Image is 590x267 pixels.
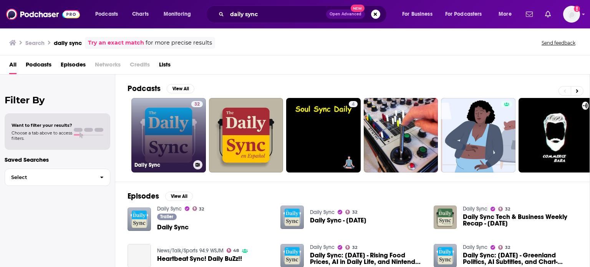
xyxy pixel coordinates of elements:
[493,8,521,20] button: open menu
[127,8,153,20] a: Charts
[523,8,536,21] a: Show notifications dropdown
[159,58,171,74] a: Lists
[157,247,224,254] a: News/Talk/Sports 94.9 WSJM
[505,207,510,211] span: 32
[539,40,578,46] button: Send feedback
[132,9,149,20] span: Charts
[191,101,203,107] a: 32
[12,130,72,141] span: Choose a tab above to access filters.
[90,8,128,20] button: open menu
[6,7,80,22] img: Podchaser - Follow, Share and Rate Podcasts
[164,9,191,20] span: Monitoring
[499,9,512,20] span: More
[463,206,487,212] a: Daily Sync
[54,39,82,46] h3: daily sync
[88,38,144,47] a: Try an exact match
[345,210,357,214] a: 32
[9,58,17,74] a: All
[574,6,580,12] svg: Add a profile image
[157,255,242,262] a: Heartbeat Sync! Daily BuZz!!
[146,38,212,47] span: for more precise results
[95,9,118,20] span: Podcasts
[158,8,201,20] button: open menu
[505,246,510,249] span: 32
[463,252,577,265] span: Daily Sync: [DATE] - Greenland Politics, AI Subtitles, and Chart-Topping Hits
[12,123,72,128] span: Want to filter your results?
[445,9,482,20] span: For Podcasters
[227,8,326,20] input: Search podcasts, credits, & more...
[5,95,110,106] h2: Filter By
[128,191,159,201] h2: Episodes
[330,12,361,16] span: Open Advanced
[286,98,361,172] a: 4
[563,6,580,23] img: User Profile
[199,207,204,211] span: 32
[128,84,161,93] h2: Podcasts
[160,214,173,219] span: Trailer
[402,9,433,20] span: For Business
[134,162,190,168] h3: Daily Sync
[194,101,200,108] span: 32
[233,249,239,252] span: 48
[25,39,45,46] h3: Search
[345,245,357,250] a: 32
[227,248,239,253] a: 48
[310,244,335,250] a: Daily Sync
[434,206,457,229] img: Daily Sync Tech & Business Weekly Recap - Jan 25, 2025
[352,101,355,108] span: 4
[563,6,580,23] button: Show profile menu
[157,206,182,212] a: Daily Sync
[192,206,204,211] a: 32
[351,5,365,12] span: New
[463,214,577,227] a: Daily Sync Tech & Business Weekly Recap - Jan 25, 2025
[563,6,580,23] span: Logged in as NickG
[213,5,394,23] div: Search podcasts, credits, & more...
[542,8,554,21] a: Show notifications dropdown
[61,58,86,74] a: Episodes
[131,98,206,172] a: 32Daily Sync
[130,58,150,74] span: Credits
[310,209,335,216] a: Daily Sync
[498,207,510,211] a: 32
[440,8,493,20] button: open menu
[349,101,358,107] a: 4
[5,156,110,163] p: Saved Searches
[498,245,510,250] a: 32
[5,175,94,180] span: Select
[310,252,424,265] span: Daily Sync: [DATE] - Rising Food Prices, AI in Daily Life, and Nintendo Switch 2 Buzz
[463,214,577,227] span: Daily Sync Tech & Business Weekly Recap - [DATE]
[352,246,357,249] span: 32
[397,8,442,20] button: open menu
[310,252,424,265] a: Daily Sync: January 9, 2025 - Rising Food Prices, AI in Daily Life, and Nintendo Switch 2 Buzz
[310,217,366,224] a: Daily Sync - December 30th 2024
[157,224,189,231] a: Daily Sync
[128,191,193,201] a: EpisodesView All
[463,252,577,265] a: Daily Sync: January 10, 2025 - Greenland Politics, AI Subtitles, and Chart-Topping Hits
[463,244,487,250] a: Daily Sync
[26,58,51,74] a: Podcasts
[128,207,151,231] img: Daily Sync
[95,58,121,74] span: Networks
[280,206,304,229] img: Daily Sync - December 30th 2024
[167,84,194,93] button: View All
[128,84,194,93] a: PodcastsView All
[310,217,366,224] span: Daily Sync - [DATE]
[5,169,110,186] button: Select
[352,211,357,214] span: 32
[165,192,193,201] button: View All
[326,10,365,19] button: Open AdvancedNew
